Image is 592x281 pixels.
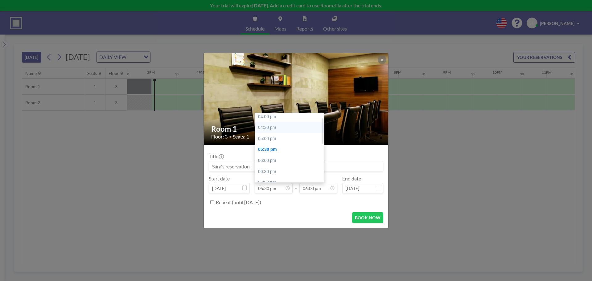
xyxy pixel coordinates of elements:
button: BOOK NOW [352,212,383,223]
div: 06:30 pm [255,166,327,177]
div: 06:00 pm [255,155,327,166]
h2: Room 1 [211,124,381,134]
div: 05:00 pm [255,133,327,144]
span: Floor: 3 [211,134,228,140]
label: End date [342,176,361,182]
input: Sara's reservation [209,161,383,171]
div: 04:00 pm [255,111,327,122]
div: 05:30 pm [255,144,327,155]
span: Seats: 1 [233,134,249,140]
div: 07:00 pm [255,177,327,188]
span: - [295,178,297,191]
img: 537.jpg [204,37,389,161]
span: • [229,134,231,139]
label: Start date [209,176,230,182]
label: Repeat (until [DATE]) [216,199,261,205]
div: 04:30 pm [255,122,327,133]
label: Title [209,153,223,159]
